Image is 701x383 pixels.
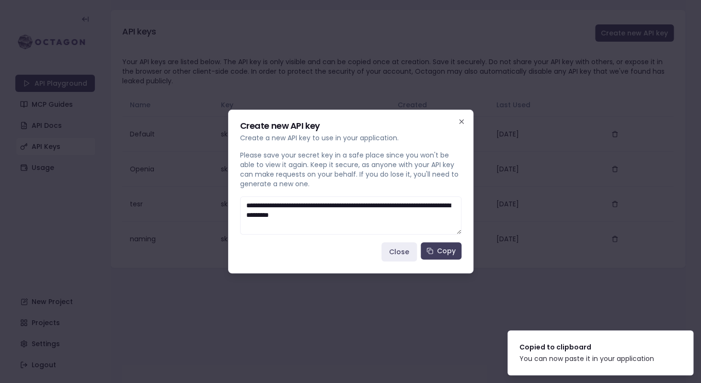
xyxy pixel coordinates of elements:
div: You can now paste it in your application [519,354,654,363]
p: Please save your secret key in a safe place since you won't be able to view it again. Keep it sec... [240,150,461,189]
button: Close [381,242,417,261]
p: Create a new API key to use in your application. [240,133,461,143]
button: Copy [421,242,461,259]
div: Copied to clipboard [519,342,654,352]
h2: Create new API key [240,122,461,130]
